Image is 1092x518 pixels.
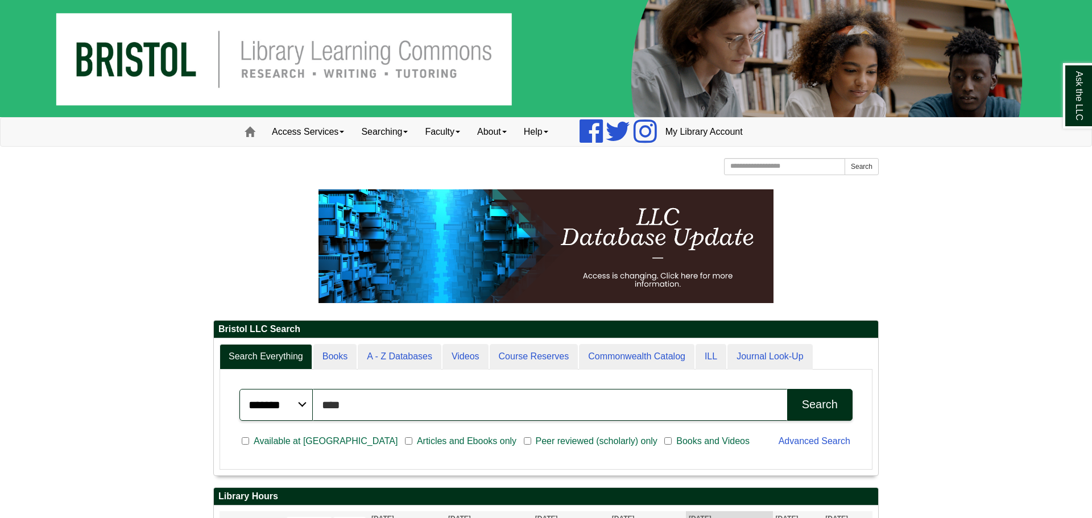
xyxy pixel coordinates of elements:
a: A - Z Databases [358,344,441,370]
button: Search [787,389,853,421]
a: ILL [696,344,726,370]
a: Videos [442,344,489,370]
input: Available at [GEOGRAPHIC_DATA] [242,436,249,446]
h2: Library Hours [214,488,878,505]
a: Faculty [416,118,469,146]
span: Articles and Ebooks only [412,434,521,448]
div: Search [802,398,838,411]
a: Searching [353,118,416,146]
a: Journal Look-Up [727,344,812,370]
h2: Bristol LLC Search [214,321,878,338]
a: Help [515,118,557,146]
a: Course Reserves [490,344,578,370]
a: My Library Account [657,118,751,146]
span: Books and Videos [672,434,754,448]
a: About [469,118,515,146]
a: Access Services [263,118,353,146]
a: Books [313,344,357,370]
a: Advanced Search [779,436,850,446]
img: HTML tutorial [318,189,773,303]
a: Commonwealth Catalog [579,344,694,370]
button: Search [845,158,879,175]
input: Articles and Ebooks only [405,436,412,446]
a: Search Everything [220,344,312,370]
span: Peer reviewed (scholarly) only [531,434,662,448]
input: Books and Videos [664,436,672,446]
span: Available at [GEOGRAPHIC_DATA] [249,434,402,448]
input: Peer reviewed (scholarly) only [524,436,531,446]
